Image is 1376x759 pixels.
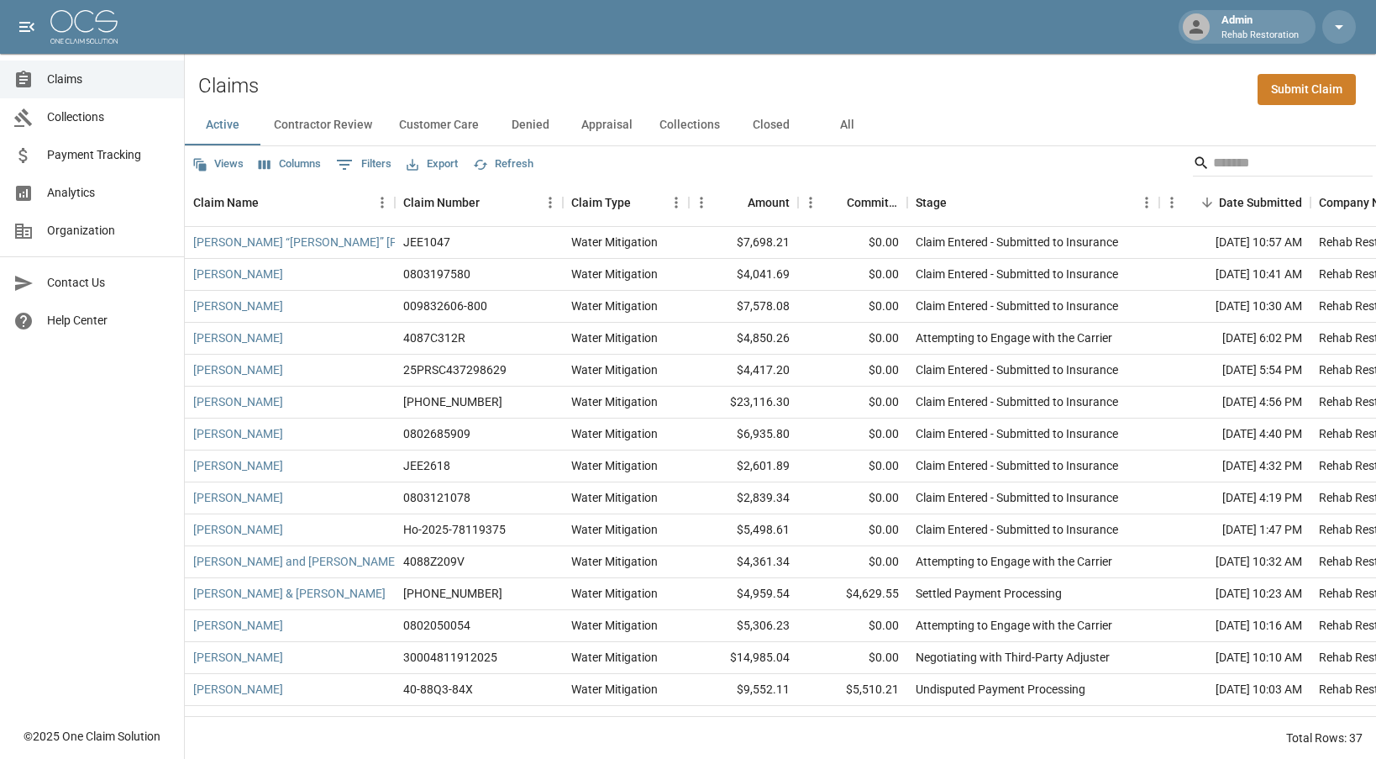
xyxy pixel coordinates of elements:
[798,674,907,706] div: $5,510.21
[563,179,689,226] div: Claim Type
[1159,578,1310,610] div: [DATE] 10:23 AM
[1159,610,1310,642] div: [DATE] 10:16 AM
[689,179,798,226] div: Amount
[916,329,1112,346] div: Attempting to Engage with the Carrier
[198,74,259,98] h2: Claims
[689,387,798,419] div: $23,116.30
[403,457,450,474] div: JEE2618
[809,105,885,145] button: All
[689,451,798,482] div: $2,601.89
[1159,291,1310,323] div: [DATE] 10:30 AM
[571,713,658,730] div: Water Mitigation
[403,585,502,602] div: 01-009-163570
[646,105,733,145] button: Collections
[193,179,259,226] div: Claim Name
[916,457,1118,474] div: Claim Entered - Submitted to Insurance
[689,610,798,642] div: $5,306.23
[259,191,282,214] button: Sort
[1159,259,1310,291] div: [DATE] 10:41 AM
[47,108,171,126] span: Collections
[1159,323,1310,355] div: [DATE] 6:02 PM
[689,514,798,546] div: $5,498.61
[916,425,1118,442] div: Claim Entered - Submitted to Insurance
[185,105,260,145] button: Active
[1134,190,1159,215] button: Menu
[386,105,492,145] button: Customer Care
[1159,482,1310,514] div: [DATE] 4:19 PM
[1159,546,1310,578] div: [DATE] 10:32 AM
[1159,642,1310,674] div: [DATE] 10:10 AM
[916,298,1118,314] div: Claim Entered - Submitted to Insurance
[798,578,907,610] div: $4,629.55
[689,355,798,387] div: $4,417.20
[571,457,658,474] div: Water Mitigation
[193,681,283,698] a: [PERSON_NAME]
[689,419,798,451] div: $6,935.80
[403,553,465,570] div: 4088Z209V
[798,387,907,419] div: $0.00
[47,312,171,329] span: Help Center
[260,105,386,145] button: Contractor Review
[571,553,658,570] div: Water Mitigation
[568,105,646,145] button: Appraisal
[403,617,470,634] div: 0802050054
[823,191,847,214] button: Sort
[193,489,283,506] a: [PERSON_NAME]
[1159,451,1310,482] div: [DATE] 4:32 PM
[571,179,631,226] div: Claim Type
[798,482,907,514] div: $0.00
[403,393,502,410] div: 01-008-231233
[193,266,283,282] a: [PERSON_NAME]
[689,190,714,215] button: Menu
[1159,387,1310,419] div: [DATE] 4:56 PM
[798,451,907,482] div: $0.00
[469,151,538,177] button: Refresh
[188,151,248,177] button: Views
[571,489,658,506] div: Water Mitigation
[916,553,1112,570] div: Attempting to Engage with the Carrier
[571,521,658,538] div: Water Mitigation
[1159,514,1310,546] div: [DATE] 1:47 PM
[255,151,325,177] button: Select columns
[916,179,947,226] div: Stage
[798,291,907,323] div: $0.00
[748,179,790,226] div: Amount
[916,234,1118,250] div: Claim Entered - Submitted to Insurance
[395,179,563,226] div: Claim Number
[916,713,1112,730] div: Attempting to Engage with the Carrier
[733,105,809,145] button: Closed
[193,617,283,634] a: [PERSON_NAME]
[571,617,658,634] div: Water Mitigation
[1159,355,1310,387] div: [DATE] 5:54 PM
[947,191,970,214] button: Sort
[185,179,395,226] div: Claim Name
[403,179,480,226] div: Claim Number
[50,10,118,44] img: ocs-logo-white-transparent.png
[403,266,470,282] div: 0803197580
[571,585,658,602] div: Water Mitigation
[916,617,1112,634] div: Attempting to Engage with the Carrier
[403,649,497,666] div: 30004811912025
[47,274,171,292] span: Contact Us
[193,393,283,410] a: [PERSON_NAME]
[689,227,798,259] div: $7,698.21
[332,151,396,178] button: Show filters
[1221,29,1299,43] p: Rehab Restoration
[185,105,1376,145] div: dynamic tabs
[571,234,658,250] div: Water Mitigation
[916,489,1118,506] div: Claim Entered - Submitted to Insurance
[798,355,907,387] div: $0.00
[403,361,507,378] div: 25PRSC437298629
[571,393,658,410] div: Water Mitigation
[916,393,1118,410] div: Claim Entered - Submitted to Insurance
[403,329,465,346] div: 4087C312R
[798,514,907,546] div: $0.00
[847,179,899,226] div: Committed Amount
[47,184,171,202] span: Analytics
[403,489,470,506] div: 0803121078
[689,578,798,610] div: $4,959.54
[480,191,503,214] button: Sort
[571,298,658,314] div: Water Mitigation
[193,361,283,378] a: [PERSON_NAME]
[193,713,283,730] a: [PERSON_NAME]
